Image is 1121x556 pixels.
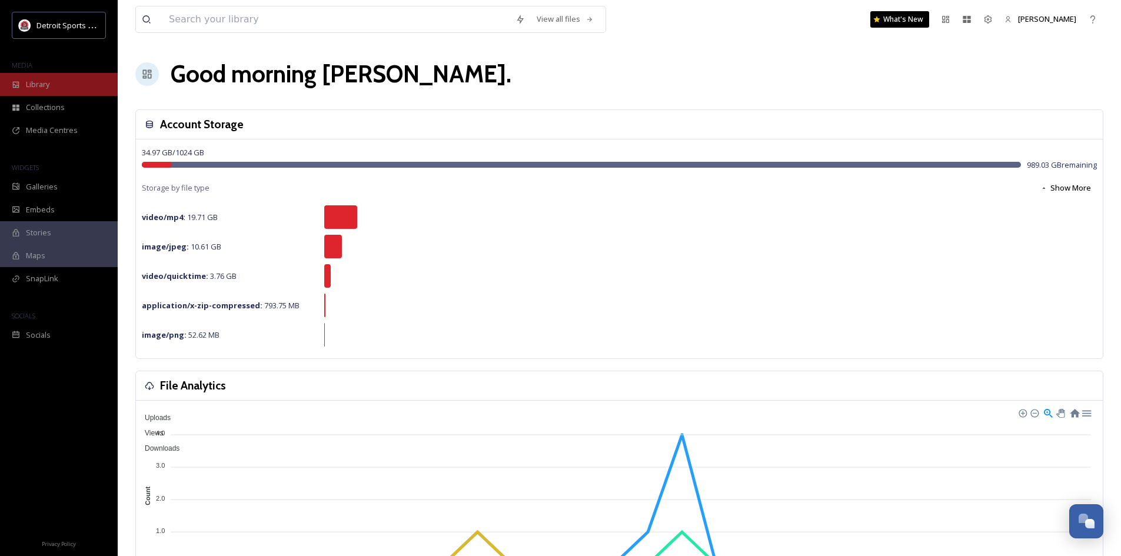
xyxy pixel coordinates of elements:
[26,79,49,90] span: Library
[26,329,51,341] span: Socials
[26,102,65,113] span: Collections
[142,271,208,281] strong: video/quicktime :
[1069,407,1079,417] div: Reset Zoom
[142,182,209,194] span: Storage by file type
[26,125,78,136] span: Media Centres
[1043,407,1053,417] div: Selection Zoom
[142,241,221,252] span: 10.61 GB
[26,227,51,238] span: Stories
[36,19,131,31] span: Detroit Sports Commission
[26,204,55,215] span: Embeds
[142,241,189,252] strong: image/jpeg :
[142,329,187,340] strong: image/png :
[136,444,179,452] span: Downloads
[12,163,39,172] span: WIDGETS
[1018,408,1026,417] div: Zoom In
[999,8,1082,31] a: [PERSON_NAME]
[1027,159,1097,171] span: 989.03 GB remaining
[42,540,76,548] span: Privacy Policy
[142,212,218,222] span: 19.71 GB
[26,250,45,261] span: Maps
[163,6,510,32] input: Search your library
[160,116,244,133] h3: Account Storage
[160,377,226,394] h3: File Analytics
[142,300,262,311] strong: application/x-zip-compressed :
[26,273,58,284] span: SnapLink
[171,56,511,92] h1: Good morning [PERSON_NAME] .
[156,462,165,469] tspan: 3.0
[870,11,929,28] a: What's New
[1081,407,1091,417] div: Menu
[19,19,31,31] img: crop.webp
[1034,177,1097,199] button: Show More
[142,271,237,281] span: 3.76 GB
[156,527,165,534] tspan: 1.0
[1018,14,1076,24] span: [PERSON_NAME]
[1056,409,1063,416] div: Panning
[12,61,32,69] span: MEDIA
[26,181,58,192] span: Galleries
[142,147,204,158] span: 34.97 GB / 1024 GB
[156,430,165,437] tspan: 4.0
[12,311,35,320] span: SOCIALS
[136,429,164,437] span: Views
[1030,408,1038,417] div: Zoom Out
[144,487,151,505] text: Count
[1069,504,1103,538] button: Open Chat
[531,8,600,31] a: View all files
[136,414,171,422] span: Uploads
[142,329,219,340] span: 52.62 MB
[142,300,300,311] span: 793.75 MB
[156,494,165,501] tspan: 2.0
[142,212,185,222] strong: video/mp4 :
[42,536,76,550] a: Privacy Policy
